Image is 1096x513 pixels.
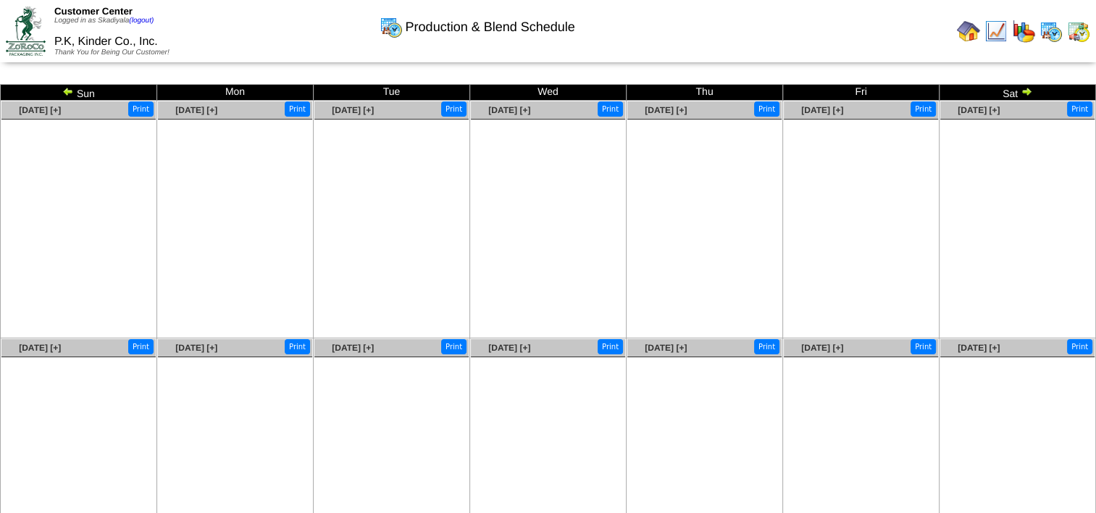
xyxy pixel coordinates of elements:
button: Print [911,339,936,354]
a: [DATE] [+] [19,343,61,353]
span: Thank You for Being Our Customer! [54,49,170,57]
td: Tue [314,85,470,101]
button: Print [128,339,154,354]
img: calendarinout.gif [1067,20,1090,43]
img: ZoRoCo_Logo(Green%26Foil)%20jpg.webp [6,7,46,55]
a: [DATE] [+] [19,105,61,115]
td: Sat [940,85,1096,101]
a: [DATE] [+] [958,105,1000,115]
a: [DATE] [+] [645,343,687,353]
button: Print [598,101,623,117]
button: Print [285,101,310,117]
a: [DATE] [+] [645,105,687,115]
a: [DATE] [+] [332,105,374,115]
a: [DATE] [+] [801,105,843,115]
button: Print [754,339,779,354]
a: [DATE] [+] [488,105,530,115]
button: Print [911,101,936,117]
a: (logout) [129,17,154,25]
button: Print [128,101,154,117]
span: Customer Center [54,6,133,17]
img: arrowleft.gif [62,85,74,97]
img: calendarprod.gif [1039,20,1063,43]
button: Print [1067,339,1092,354]
a: [DATE] [+] [958,343,1000,353]
button: Print [441,101,467,117]
td: Sun [1,85,157,101]
button: Print [1067,101,1092,117]
a: [DATE] [+] [488,343,530,353]
a: [DATE] [+] [801,343,843,353]
td: Wed [470,85,627,101]
img: arrowright.gif [1021,85,1032,97]
a: [DATE] [+] [175,105,217,115]
td: Thu [627,85,783,101]
a: [DATE] [+] [332,343,374,353]
button: Print [598,339,623,354]
button: Print [754,101,779,117]
img: line_graph.gif [984,20,1008,43]
span: Logged in as Skadiyala [54,17,154,25]
td: Fri [783,85,940,101]
span: Production & Blend Schedule [406,20,575,35]
img: home.gif [957,20,980,43]
span: P.K, Kinder Co., Inc. [54,36,158,48]
button: Print [441,339,467,354]
img: graph.gif [1012,20,1035,43]
a: [DATE] [+] [175,343,217,353]
img: calendarprod.gif [380,15,403,38]
td: Mon [157,85,314,101]
button: Print [285,339,310,354]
